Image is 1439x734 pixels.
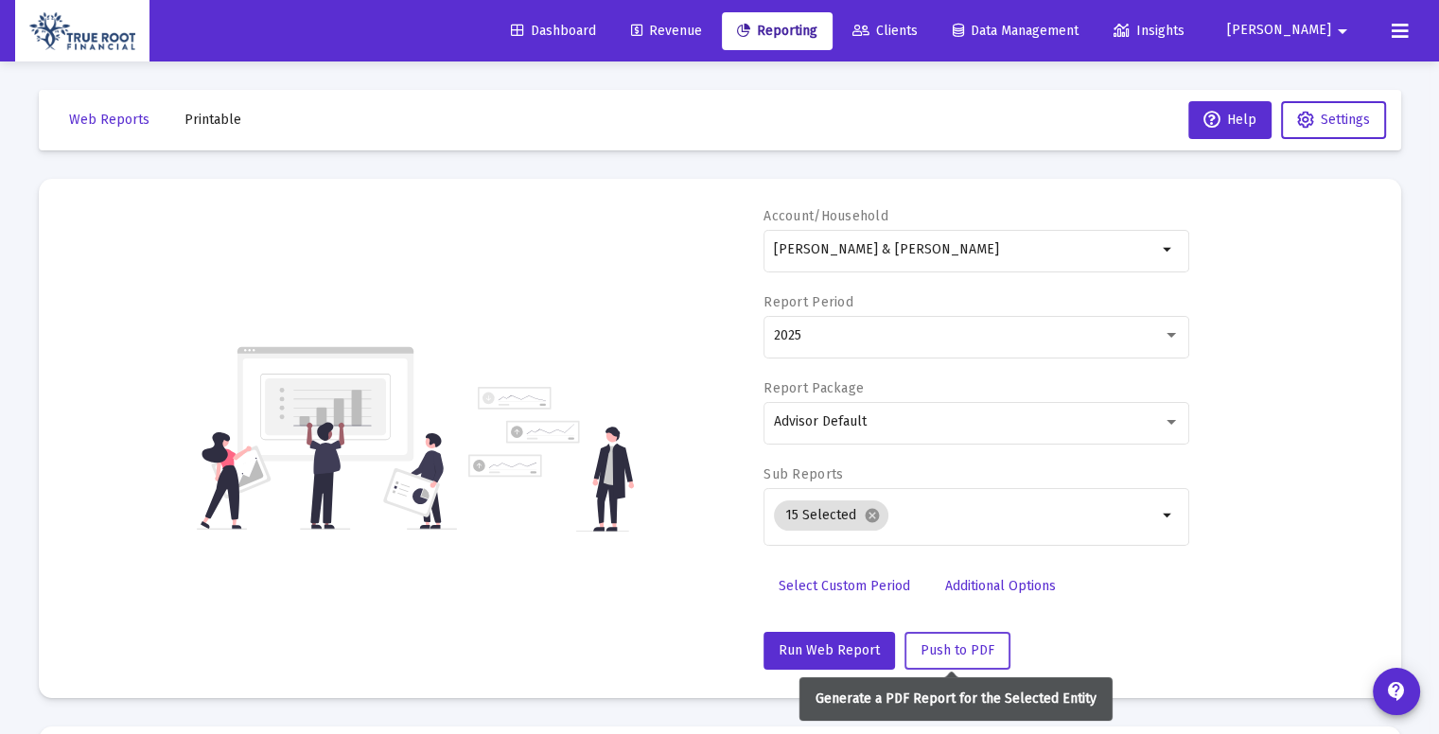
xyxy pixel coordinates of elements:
a: Dashboard [496,12,611,50]
span: Dashboard [511,23,596,39]
img: reporting [197,344,457,532]
input: Search or select an account or household [774,242,1157,257]
mat-chip: 15 Selected [774,500,888,531]
img: reporting-alt [468,387,634,532]
button: Printable [169,101,256,139]
span: Settings [1321,112,1370,128]
a: Insights [1098,12,1200,50]
label: Account/Household [763,208,888,224]
button: [PERSON_NAME] [1204,11,1377,49]
span: Revenue [631,23,702,39]
button: Help [1188,101,1272,139]
mat-chip-list: Selection [774,497,1157,534]
span: [PERSON_NAME] [1227,23,1331,39]
label: Report Package [763,380,864,396]
span: Web Reports [69,112,149,128]
button: Settings [1281,101,1386,139]
mat-icon: arrow_drop_down [1331,12,1354,50]
span: Reporting [737,23,817,39]
a: Data Management [938,12,1094,50]
mat-icon: cancel [864,507,881,524]
span: Help [1203,112,1256,128]
span: Additional Options [945,578,1056,594]
a: Clients [837,12,933,50]
img: Dashboard [29,12,135,50]
span: Advisor Default [774,413,867,429]
label: Report Period [763,294,853,310]
span: Select Custom Period [779,578,910,594]
span: Clients [852,23,918,39]
span: Data Management [953,23,1079,39]
button: Web Reports [54,101,165,139]
button: Push to PDF [904,632,1010,670]
span: Run Web Report [779,642,880,658]
span: Printable [184,112,241,128]
mat-icon: arrow_drop_down [1157,238,1180,261]
label: Sub Reports [763,466,843,482]
a: Reporting [722,12,833,50]
button: Run Web Report [763,632,895,670]
a: Revenue [616,12,717,50]
span: Insights [1114,23,1185,39]
mat-icon: arrow_drop_down [1157,504,1180,527]
span: 2025 [774,327,801,343]
mat-icon: contact_support [1385,680,1408,703]
span: Push to PDF [921,642,994,658]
